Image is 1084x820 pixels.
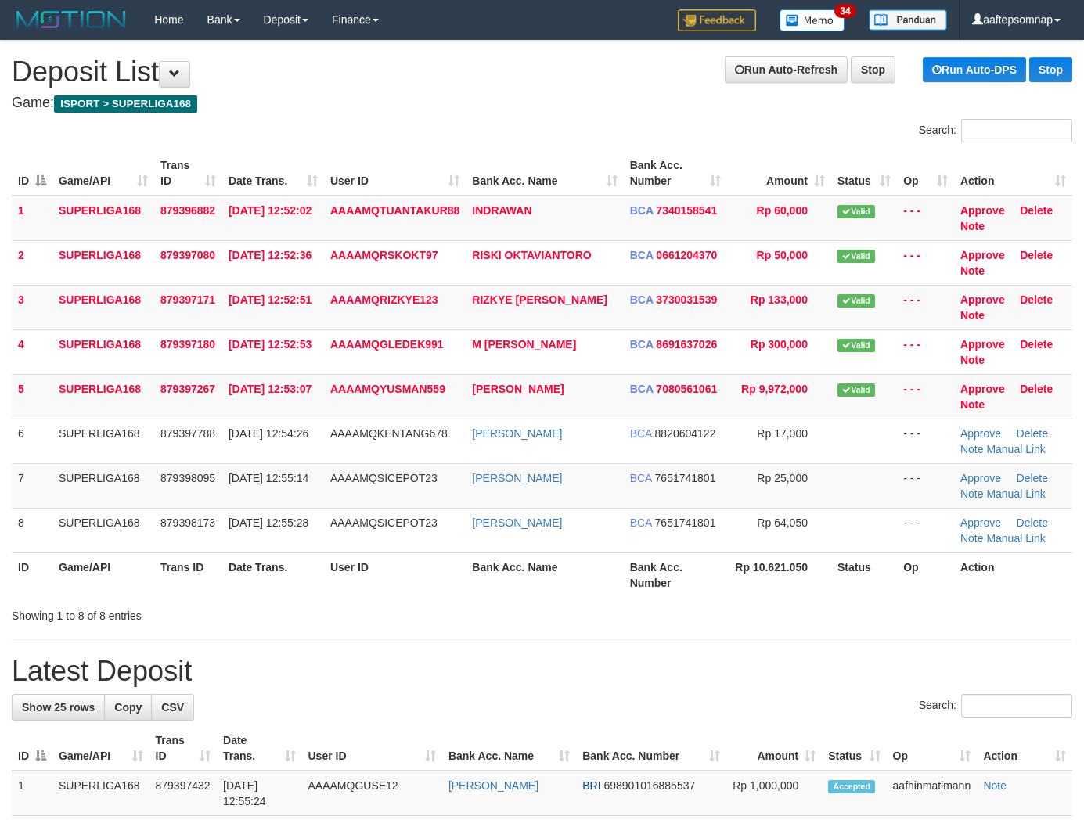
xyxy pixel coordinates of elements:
a: Stop [851,56,895,83]
span: BCA [630,204,654,217]
span: [DATE] 12:52:53 [229,338,312,351]
a: Note [960,354,985,366]
a: Approve [960,204,1005,217]
span: 879398173 [160,516,215,529]
span: AAAAMQKENTANG678 [330,427,448,440]
td: - - - [897,508,954,552]
td: SUPERLIGA168 [52,419,154,463]
td: SUPERLIGA168 [52,240,154,285]
span: Accepted [828,780,875,793]
th: Action: activate to sort column ascending [954,151,1072,196]
td: SUPERLIGA168 [52,771,149,816]
td: AAAAMQGUSE12 [302,771,442,816]
td: 3 [12,285,52,329]
th: Bank Acc. Name: activate to sort column ascending [442,726,576,771]
input: Search: [961,694,1072,717]
th: Amount: activate to sort column ascending [727,151,831,196]
a: INDRAWAN [472,204,531,217]
th: Game/API: activate to sort column ascending [52,151,154,196]
span: BRI [582,779,600,792]
a: Run Auto-DPS [923,57,1026,82]
td: 879397432 [149,771,218,816]
th: User ID: activate to sort column ascending [302,726,442,771]
td: 7 [12,463,52,508]
th: ID [12,552,52,597]
a: Note [960,264,985,277]
img: panduan.png [869,9,947,31]
span: 879396882 [160,204,215,217]
th: Bank Acc. Number: activate to sort column ascending [624,151,728,196]
span: Valid transaction [837,294,875,307]
span: [DATE] 12:55:28 [229,516,308,529]
span: Copy [114,701,142,714]
label: Search: [919,119,1072,142]
td: - - - [897,285,954,329]
span: Copy 8820604122 to clipboard [655,427,716,440]
a: Approve [960,249,1005,261]
span: [DATE] 12:52:51 [229,293,312,306]
a: Delete [1020,204,1053,217]
td: - - - [897,374,954,419]
span: BCA [630,516,652,529]
a: Approve [960,383,1005,395]
a: Delete [1017,472,1048,484]
span: Valid transaction [837,383,875,397]
th: Date Trans.: activate to sort column ascending [222,151,324,196]
span: Rp 133,000 [751,293,808,306]
span: Valid transaction [837,339,875,352]
a: Note [960,532,984,545]
a: Approve [960,427,1001,440]
th: Bank Acc. Number [624,552,728,597]
span: Rp 25,000 [757,472,808,484]
span: Copy 0661204370 to clipboard [656,249,717,261]
a: Approve [960,516,1001,529]
td: 6 [12,419,52,463]
a: [PERSON_NAME] [472,427,562,440]
a: Manual Link [986,532,1046,545]
th: Action: activate to sort column ascending [977,726,1072,771]
span: [DATE] 12:53:07 [229,383,312,395]
th: Game/API [52,552,154,597]
span: BCA [630,383,654,395]
td: - - - [897,419,954,463]
span: 879398095 [160,472,215,484]
span: [DATE] 12:54:26 [229,427,308,440]
span: Rp 50,000 [757,249,808,261]
th: Trans ID: activate to sort column ascending [154,151,222,196]
td: - - - [897,329,954,374]
a: [PERSON_NAME] [448,779,538,792]
a: Note [960,398,985,411]
span: 879397080 [160,249,215,261]
span: 879397171 [160,293,215,306]
img: Feedback.jpg [678,9,756,31]
span: BCA [630,472,652,484]
a: Delete [1020,293,1053,306]
td: 1 [12,771,52,816]
td: SUPERLIGA168 [52,374,154,419]
th: ID: activate to sort column descending [12,151,52,196]
img: Button%20Memo.svg [780,9,845,31]
span: BCA [630,249,654,261]
span: Copy 7340158541 to clipboard [656,204,717,217]
th: Trans ID [154,552,222,597]
td: SUPERLIGA168 [52,463,154,508]
a: Manual Link [986,443,1046,455]
span: AAAAMQSICEPOT23 [330,516,438,529]
span: Rp 9,972,000 [741,383,808,395]
span: 879397180 [160,338,215,351]
td: - - - [897,196,954,241]
span: Copy 7651741801 to clipboard [655,472,716,484]
th: Op [897,552,954,597]
a: RIZKYE [PERSON_NAME] [472,293,607,306]
span: Copy 3730031539 to clipboard [656,293,717,306]
th: Trans ID: activate to sort column ascending [149,726,218,771]
a: Run Auto-Refresh [725,56,848,83]
th: Amount: activate to sort column ascending [726,726,822,771]
td: 4 [12,329,52,374]
a: Approve [960,472,1001,484]
a: Note [960,487,984,500]
th: Op: activate to sort column ascending [897,151,954,196]
div: Showing 1 to 8 of 8 entries [12,602,440,624]
th: Status: activate to sort column ascending [822,726,886,771]
a: Copy [104,694,152,721]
